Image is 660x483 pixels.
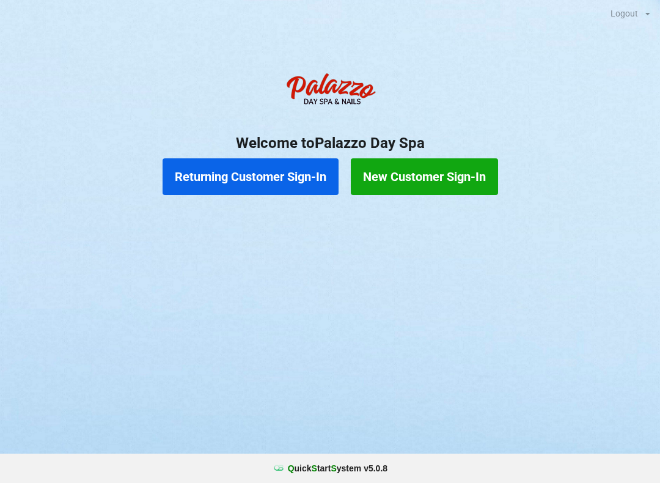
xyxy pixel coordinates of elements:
[273,462,285,474] img: favicon.ico
[312,463,317,473] span: S
[610,9,638,18] div: Logout
[288,462,387,474] b: uick tart ystem v 5.0.8
[331,463,336,473] span: S
[281,67,379,116] img: PalazzoDaySpaNails-Logo.png
[163,158,339,195] button: Returning Customer Sign-In
[351,158,498,195] button: New Customer Sign-In
[288,463,295,473] span: Q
